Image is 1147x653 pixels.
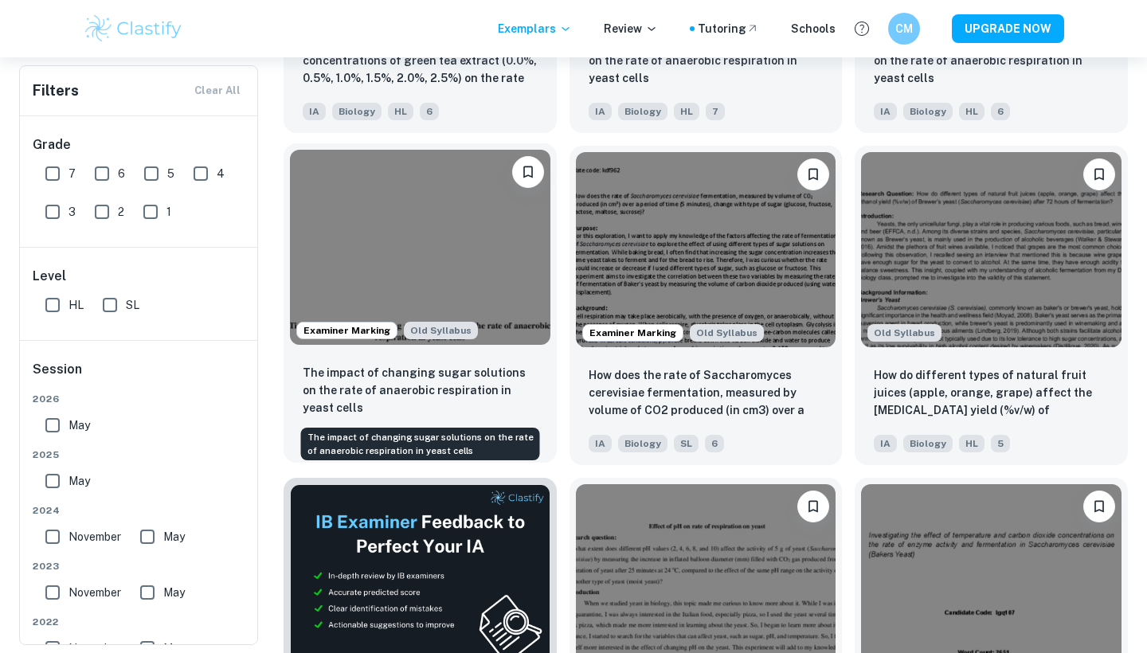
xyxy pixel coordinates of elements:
[589,366,824,420] p: How does the rate of Saccharomyces cerevisiae fermentation, measured by volume of CO2 produced (i...
[69,165,76,182] span: 7
[797,491,829,522] button: Bookmark
[297,323,397,338] span: Examiner Marking
[705,435,724,452] span: 6
[69,528,121,545] span: November
[33,448,246,462] span: 2025
[166,203,171,221] span: 1
[332,103,382,120] span: Biology
[861,152,1122,347] img: Biology IA example thumbnail: How do different types of natural fruit
[797,158,829,190] button: Bookmark
[303,364,538,416] p: The impact of changing sugar solutions on the rate of anaerobic respiration in yeast cells
[874,34,1109,87] p: The impact of changing sugar solutions on the rate of anaerobic respiration in yeast cells
[848,15,875,42] button: Help and Feedback
[512,156,544,188] button: Bookmark
[690,324,764,342] div: Starting from the May 2025 session, the Biology IA requirements have changed. It's OK to refer to...
[290,150,550,345] img: Biology IA example thumbnail: The impact of changing sugar solutions o
[698,20,759,37] a: Tutoring
[674,103,699,120] span: HL
[867,324,941,342] span: Old Syllabus
[576,152,836,347] img: Biology IA example thumbnail: How does the rate of Saccharomyces cerev
[874,103,897,120] span: IA
[1083,491,1115,522] button: Bookmark
[404,322,478,339] span: Old Syllabus
[690,324,764,342] span: Old Syllabus
[69,416,90,434] span: May
[706,103,725,120] span: 7
[83,13,184,45] img: Clastify logo
[33,267,246,286] h6: Level
[583,326,683,340] span: Examiner Marking
[217,165,225,182] span: 4
[895,20,914,37] h6: CM
[855,146,1128,465] a: Starting from the May 2025 session, the Biology IA requirements have changed. It's OK to refer to...
[69,584,121,601] span: November
[69,203,76,221] span: 3
[33,392,246,406] span: 2026
[888,13,920,45] button: CM
[167,165,174,182] span: 5
[959,103,985,120] span: HL
[618,435,667,452] span: Biology
[498,20,572,37] p: Exemplars
[1083,158,1115,190] button: Bookmark
[903,435,953,452] span: Biology
[991,103,1010,120] span: 6
[952,14,1064,43] button: UPGRADE NOW
[33,503,246,518] span: 2024
[991,435,1010,452] span: 5
[959,435,985,452] span: HL
[33,135,246,154] h6: Grade
[69,472,90,490] span: May
[404,322,478,339] div: Starting from the May 2025 session, the Biology IA requirements have changed. It's OK to refer to...
[604,20,658,37] p: Review
[163,528,185,545] span: May
[284,146,557,465] a: Examiner MarkingStarting from the May 2025 session, the Biology IA requirements have changed. It'...
[163,584,185,601] span: May
[874,366,1109,420] p: How do different types of natural fruit juices (apple, orange, grape) affect the ethanol yield (%...
[618,103,667,120] span: Biology
[118,203,124,221] span: 2
[33,615,246,629] span: 2022
[118,165,125,182] span: 6
[874,435,897,452] span: IA
[903,103,953,120] span: Biology
[303,34,538,88] p: What is the effect of increasing concentrations of green tea extract (0.0%, 0.5%, 1.0%, 1.5%, 2.0...
[420,103,439,120] span: 6
[589,34,824,87] p: The impact of changing sugar solutions on the rate of anaerobic respiration in yeast cells
[303,103,326,120] span: IA
[791,20,836,37] a: Schools
[33,360,246,392] h6: Session
[589,435,612,452] span: IA
[33,559,246,573] span: 2023
[570,146,843,465] a: Examiner MarkingStarting from the May 2025 session, the Biology IA requirements have changed. It'...
[33,80,79,102] h6: Filters
[126,296,139,314] span: SL
[674,435,699,452] span: SL
[301,428,540,460] div: The impact of changing sugar solutions on the rate of anaerobic respiration in yeast cells
[69,296,84,314] span: HL
[867,324,941,342] div: Starting from the May 2025 session, the Biology IA requirements have changed. It's OK to refer to...
[388,103,413,120] span: HL
[589,103,612,120] span: IA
